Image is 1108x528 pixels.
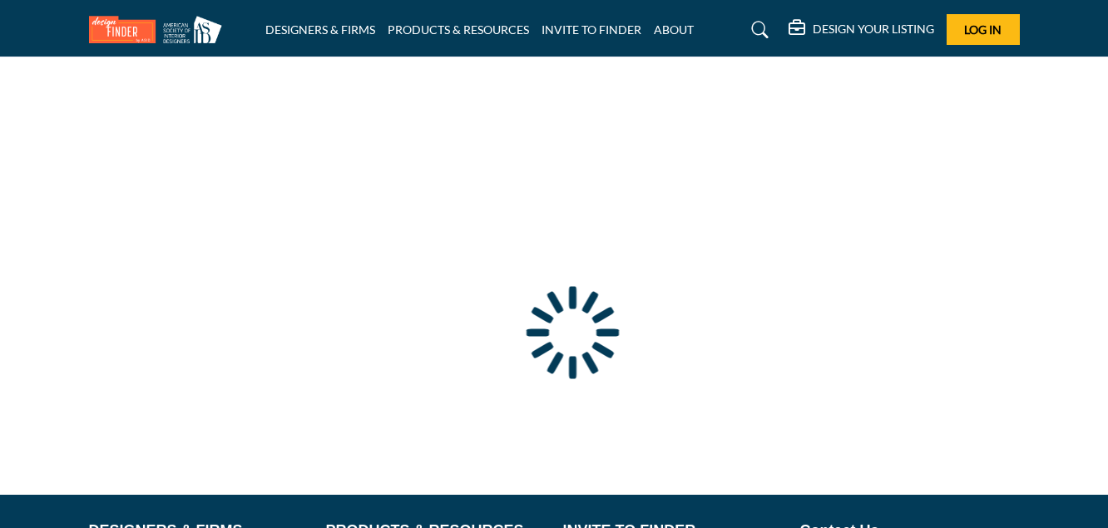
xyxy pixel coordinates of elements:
h5: DESIGN YOUR LISTING [813,22,934,37]
button: Log In [947,14,1020,45]
a: INVITE TO FINDER [542,22,641,37]
a: DESIGNERS & FIRMS [265,22,375,37]
a: Search [735,17,779,43]
a: PRODUCTS & RESOURCES [388,22,529,37]
img: Site Logo [89,16,230,43]
span: Log In [964,22,1002,37]
a: ABOUT [654,22,694,37]
div: DESIGN YOUR LISTING [789,20,934,40]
